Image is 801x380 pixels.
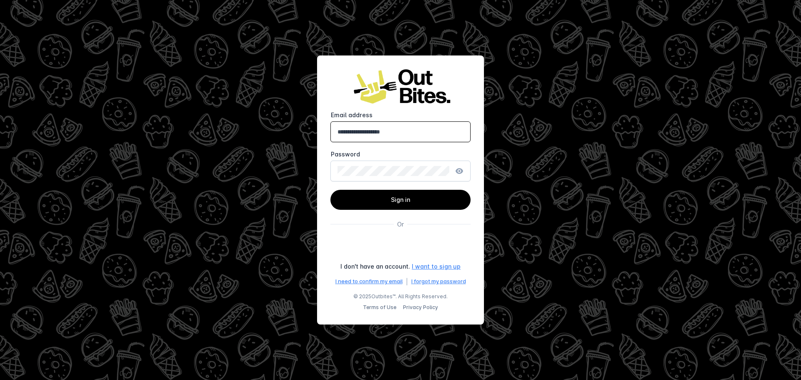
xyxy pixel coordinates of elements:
[371,293,395,299] a: Outbites™
[391,196,410,203] span: Sign in
[325,238,476,256] iframe: Sign in with Google Button
[353,293,448,300] span: © 2025 . All Rights Reserved.
[406,277,408,286] div: |
[350,69,451,104] img: Logo image
[411,277,466,286] a: I forgot my password
[403,304,438,310] a: Privacy Policy
[331,111,373,118] mat-label: Email address
[363,304,396,310] a: Terms of Use
[412,262,461,271] a: I want to sign up
[397,220,404,229] div: Or
[340,262,410,271] div: I don't have an account.
[335,277,403,286] a: I need to confirm my email
[331,151,360,158] mat-label: Password
[330,190,471,210] button: Sign in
